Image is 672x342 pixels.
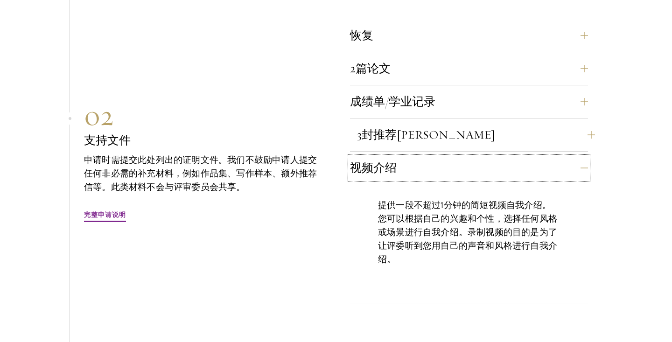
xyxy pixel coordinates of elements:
font: 视频介绍 [350,161,397,175]
button: 3封推荐[PERSON_NAME] [357,124,595,146]
font: 支持文件 [84,133,131,147]
font: 申请时需提交此处列出的证明文件。我们不鼓励申请人提交任何非必需的补充材料，例如作品集、写作样本、额外推荐信等。此类材料不会与评审委员会共享。 [84,153,317,194]
button: 恢复 [350,24,588,47]
font: 02 [84,98,114,133]
button: 成绩单/学业记录 [350,91,588,113]
button: 2篇论文 [350,57,588,80]
font: 恢复 [350,28,373,42]
a: 完整申请说明 [84,208,126,223]
font: 完整申请说明 [84,210,126,220]
button: 视频介绍 [350,157,588,179]
font: 2篇论文 [350,61,391,76]
font: 提供一段不超过1分钟的简短视频自我介绍。您可以根据自己的兴趣和个性，选择任何风格或场景进行自我介绍。录制视频的目的是为了让评委听到您用自己的声音和风格进行自我介绍。 [378,198,557,266]
font: 3封推荐[PERSON_NAME] [357,127,496,142]
font: 成绩单/学业记录 [350,94,435,109]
